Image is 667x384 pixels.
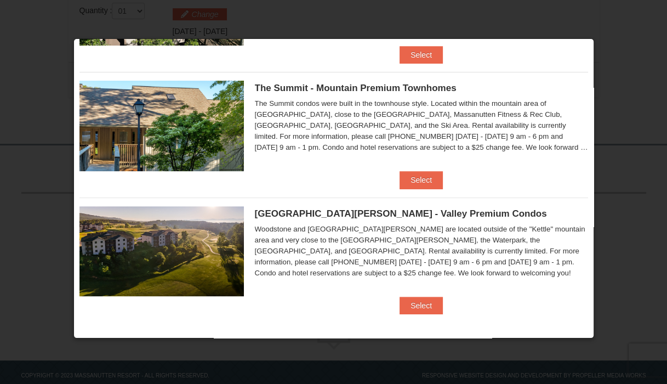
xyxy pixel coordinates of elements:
[79,81,244,171] img: 19219034-1-0eee7e00.jpg
[255,208,547,219] span: [GEOGRAPHIC_DATA][PERSON_NAME] - Valley Premium Condos
[400,171,443,189] button: Select
[400,297,443,314] button: Select
[255,98,588,153] div: The Summit condos were built in the townhouse style. Located within the mountain area of [GEOGRAP...
[400,46,443,64] button: Select
[79,206,244,296] img: 19219041-4-ec11c166.jpg
[255,224,588,279] div: Woodstone and [GEOGRAPHIC_DATA][PERSON_NAME] are located outside of the "Kettle" mountain area an...
[255,83,457,93] span: The Summit - Mountain Premium Townhomes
